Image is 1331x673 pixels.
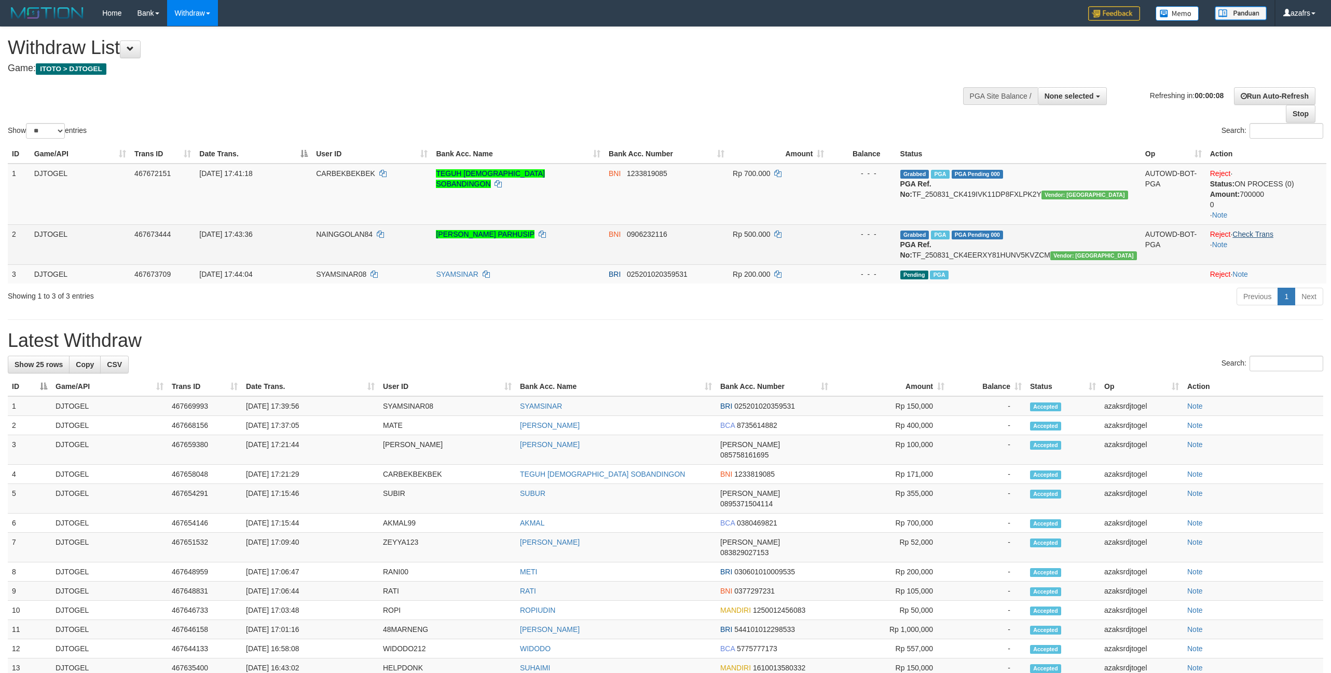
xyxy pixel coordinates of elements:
th: Date Trans.: activate to sort column ascending [242,377,379,396]
td: 12 [8,639,51,658]
td: azaksrdjtogel [1100,465,1183,484]
span: BCA [720,421,735,429]
td: 5 [8,484,51,514]
td: 1 [8,396,51,416]
td: Rp 105,000 [832,582,949,601]
label: Search: [1222,356,1323,371]
span: Accepted [1030,664,1061,673]
img: Feedback.jpg [1088,6,1140,21]
td: [DATE] 17:21:29 [242,465,379,484]
td: Rp 171,000 [832,465,949,484]
a: Show 25 rows [8,356,70,373]
a: Reject [1210,169,1231,178]
span: Accepted [1030,626,1061,635]
td: [PERSON_NAME] [379,435,516,465]
span: BNI [609,169,621,178]
b: PGA Ref. No: [900,180,931,198]
th: Action [1183,377,1323,396]
td: 467644133 [168,639,242,658]
a: 1 [1278,288,1295,305]
td: - [949,582,1026,601]
td: 3 [8,435,51,465]
td: DJTOGEL [51,601,168,620]
div: - - - [832,168,891,179]
span: None selected [1045,92,1094,100]
td: DJTOGEL [30,224,130,264]
div: ON PROCESS (0) 700000 0 [1210,179,1322,210]
span: ITOTO > DJTOGEL [36,63,106,75]
td: azaksrdjtogel [1100,416,1183,435]
span: [PERSON_NAME] [720,489,780,497]
label: Search: [1222,123,1323,139]
td: DJTOGEL [30,264,130,284]
td: 7 [8,533,51,562]
span: BRI [720,402,732,410]
img: MOTION_logo.png [8,5,87,21]
th: Status: activate to sort column ascending [1026,377,1100,396]
span: 467673444 [134,230,171,238]
a: Previous [1237,288,1278,305]
td: [DATE] 17:03:48 [242,601,379,620]
span: BRI [609,270,621,278]
td: Rp 355,000 [832,484,949,514]
span: Copy 1233819085 to clipboard [734,470,775,478]
td: DJTOGEL [51,582,168,601]
td: Rp 50,000 [832,601,949,620]
td: DJTOGEL [51,533,168,562]
td: [DATE] 17:06:44 [242,582,379,601]
td: 467646733 [168,601,242,620]
td: 8 [8,562,51,582]
span: Copy 085758161695 to clipboard [720,451,769,459]
td: 467651532 [168,533,242,562]
td: [DATE] 17:09:40 [242,533,379,562]
td: RATI [379,582,516,601]
h1: Withdraw List [8,37,877,58]
td: TF_250831_CK4EERXY81HUNV5KVZCM [896,224,1141,264]
a: Note [1187,519,1203,527]
td: - [949,639,1026,658]
td: 467654146 [168,514,242,533]
span: Marked by azaksrdjtogel [931,231,949,239]
span: BNI [720,587,732,595]
a: Reject [1210,230,1231,238]
a: Note [1187,489,1203,497]
span: BCA [720,519,735,527]
td: [DATE] 17:06:47 [242,562,379,582]
span: [DATE] 17:44:04 [199,270,252,278]
th: Balance: activate to sort column ascending [949,377,1026,396]
a: Note [1187,538,1203,546]
span: Grabbed [900,170,929,179]
span: Copy 0377297231 to clipboard [734,587,775,595]
a: Note [1212,240,1228,249]
td: AUTOWD-BOT-PGA [1141,164,1206,225]
span: Copy 544101012298533 to clipboard [734,625,795,634]
span: Rp 200.000 [733,270,770,278]
a: Run Auto-Refresh [1234,87,1315,105]
td: - [949,484,1026,514]
span: Pending [900,271,928,279]
a: RATI [520,587,536,595]
span: Copy [76,360,94,369]
td: 467669993 [168,396,242,416]
td: AKMAL99 [379,514,516,533]
span: Copy 1250012456083 to clipboard [753,606,805,614]
a: TEGUH [DEMOGRAPHIC_DATA] SOBANDINGON [436,169,545,188]
span: Vendor URL: https://checkout4.1velocity.biz [1050,251,1137,260]
td: 2 [8,224,30,264]
th: Bank Acc. Name: activate to sort column ascending [432,144,605,164]
td: 467648831 [168,582,242,601]
select: Showentries [26,123,65,139]
span: [DATE] 17:41:18 [199,169,252,178]
td: 467654291 [168,484,242,514]
td: Rp 150,000 [832,396,949,416]
span: Copy 083829027153 to clipboard [720,548,769,557]
a: Note [1187,625,1203,634]
td: ZEYYA123 [379,533,516,562]
span: BRI [720,625,732,634]
td: DJTOGEL [51,484,168,514]
span: MANDIRI [720,664,751,672]
a: Note [1187,470,1203,478]
span: Accepted [1030,519,1061,528]
th: Date Trans.: activate to sort column descending [195,144,312,164]
a: Note [1187,421,1203,429]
